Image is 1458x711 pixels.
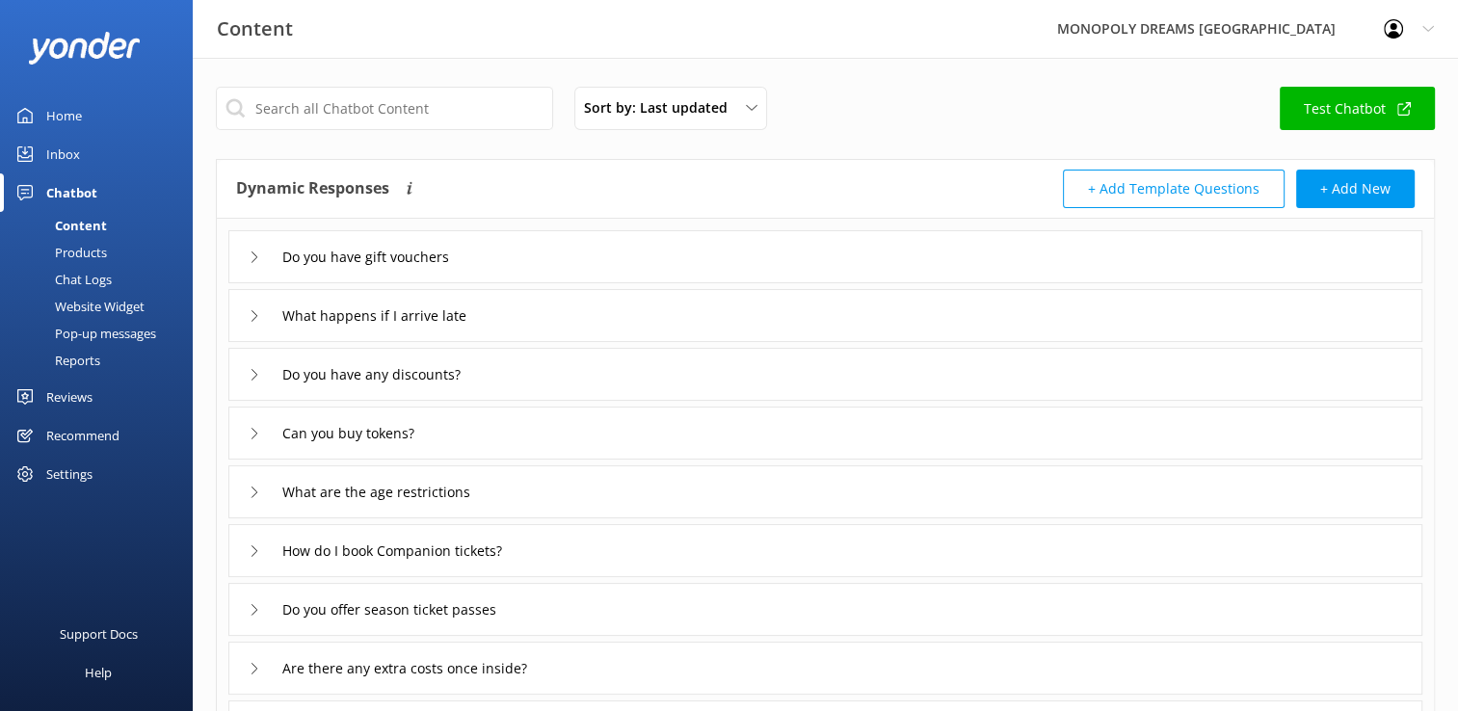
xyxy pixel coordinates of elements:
[12,266,193,293] a: Chat Logs
[12,212,107,239] div: Content
[46,378,93,416] div: Reviews
[46,173,97,212] div: Chatbot
[12,347,193,374] a: Reports
[12,239,193,266] a: Products
[12,320,193,347] a: Pop-up messages
[60,615,138,653] div: Support Docs
[1296,170,1415,208] button: + Add New
[29,32,140,64] img: yonder-white-logo.png
[12,293,193,320] a: Website Widget
[46,455,93,493] div: Settings
[46,96,82,135] div: Home
[46,416,119,455] div: Recommend
[12,347,100,374] div: Reports
[46,135,80,173] div: Inbox
[1063,170,1285,208] button: + Add Template Questions
[216,87,553,130] input: Search all Chatbot Content
[12,266,112,293] div: Chat Logs
[12,239,107,266] div: Products
[85,653,112,692] div: Help
[1280,87,1435,130] a: Test Chatbot
[217,13,293,44] h3: Content
[12,293,145,320] div: Website Widget
[12,212,193,239] a: Content
[584,97,739,118] span: Sort by: Last updated
[12,320,156,347] div: Pop-up messages
[236,170,389,208] h4: Dynamic Responses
